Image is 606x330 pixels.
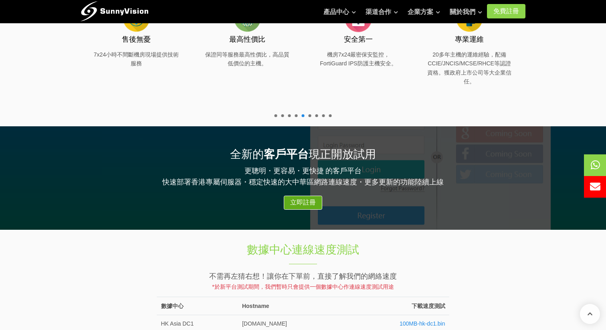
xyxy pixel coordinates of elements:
[170,242,436,257] h1: 數據中心
[323,4,356,20] a: 產品中心
[93,34,180,45] h3: 售後無憂
[400,320,445,327] a: 100MB-hk-dc1.bin
[204,34,291,45] h3: 最高性價比
[408,4,440,20] a: 企業方案
[157,297,238,315] th: 數據中心
[81,165,525,188] p: 更聰明・更容易・更快捷 的客戶平台 快速部署香港專屬伺服器・穩定快速的大中華區網路連線速度・更多更新的功能陸續上線
[93,50,180,68] p: 7x24小時不間斷機房現場提供技術服務
[284,196,322,210] a: 立即註冊
[315,50,402,68] p: 機房7x24嚴密保安監控，FortiGuard IPS防護主機安全。
[209,272,397,280] span: 不需再左猜右想！讓你在下單前，直接了解我們的網絡速度
[343,297,449,315] th: 下載速度測試
[487,4,525,18] a: 免費註冊
[212,283,394,290] span: *於新平台測試期間，我們暫時只會提供一個數據中心作連線速度測試用途
[426,50,513,86] p: 20多年主機的運維經驗，配備CCIE/JNCIS/MCSE/RHCE等認證資格。獲政府上市公司等大企業信任。
[315,34,402,45] h3: 安全第一
[264,148,309,160] strong: 客戶平台
[292,243,359,256] strong: 連線速度測試
[204,50,291,68] p: 保證同等服務最高性價比，高品質低價位的主機。
[81,146,525,162] h2: 全新的 現正開放試用
[366,4,398,20] a: 渠道合作
[238,297,343,315] th: Hostname
[426,34,513,45] h3: 專業運維
[450,4,482,20] a: 關於我們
